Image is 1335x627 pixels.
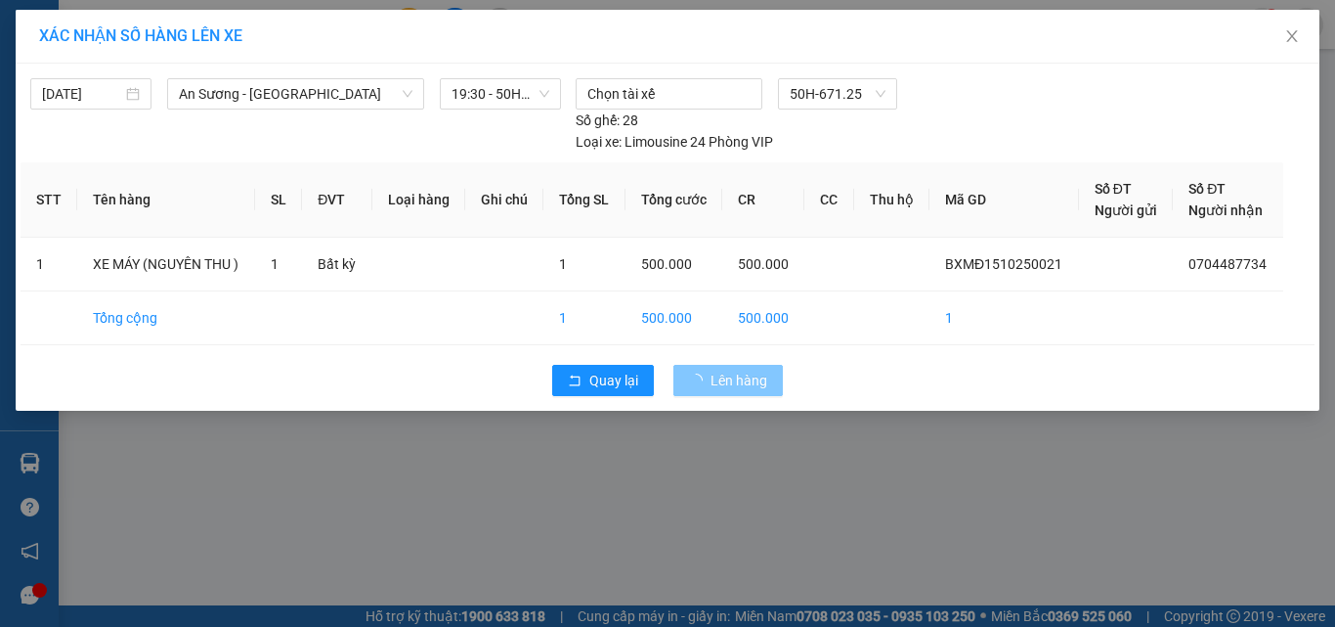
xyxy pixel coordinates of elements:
[854,162,929,238] th: Thu hộ
[722,162,804,238] th: CR
[711,370,767,391] span: Lên hàng
[77,238,255,291] td: XE MÁY (NGUYÊN THU )
[465,162,543,238] th: Ghi chú
[42,83,122,105] input: 15/10/2025
[21,162,77,238] th: STT
[738,256,789,272] span: 500.000
[77,291,255,345] td: Tổng cộng
[673,365,783,396] button: Lên hàng
[271,256,279,272] span: 1
[543,162,624,238] th: Tổng SL
[1095,181,1132,197] span: Số ĐT
[689,374,711,387] span: loading
[722,291,804,345] td: 500.000
[559,256,567,272] span: 1
[945,256,1062,272] span: BXMĐ1510250021
[302,238,371,291] td: Bất kỳ
[39,26,242,45] span: XÁC NHẬN SỐ HÀNG LÊN XE
[1095,202,1157,218] span: Người gửi
[1188,202,1263,218] span: Người nhận
[625,291,722,345] td: 500.000
[576,131,622,153] span: Loại xe:
[77,162,255,238] th: Tên hàng
[1284,28,1300,44] span: close
[576,110,638,131] div: 28
[452,79,549,109] span: 19:30 - 50H-671.25
[179,79,412,109] span: An Sương - Quảng Ngãi
[1188,181,1226,197] span: Số ĐT
[576,131,773,153] div: Limousine 24 Phòng VIP
[21,238,77,291] td: 1
[372,162,465,238] th: Loại hàng
[576,110,620,131] span: Số ghế:
[568,374,581,389] span: rollback
[1265,10,1319,65] button: Close
[929,162,1079,238] th: Mã GD
[255,162,302,238] th: SL
[1188,256,1267,272] span: 0704487734
[589,370,638,391] span: Quay lại
[790,79,885,109] span: 50H-671.25
[552,365,654,396] button: rollbackQuay lại
[302,162,371,238] th: ĐVT
[804,162,853,238] th: CC
[402,88,413,100] span: down
[543,291,624,345] td: 1
[625,162,722,238] th: Tổng cước
[641,256,692,272] span: 500.000
[929,291,1079,345] td: 1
